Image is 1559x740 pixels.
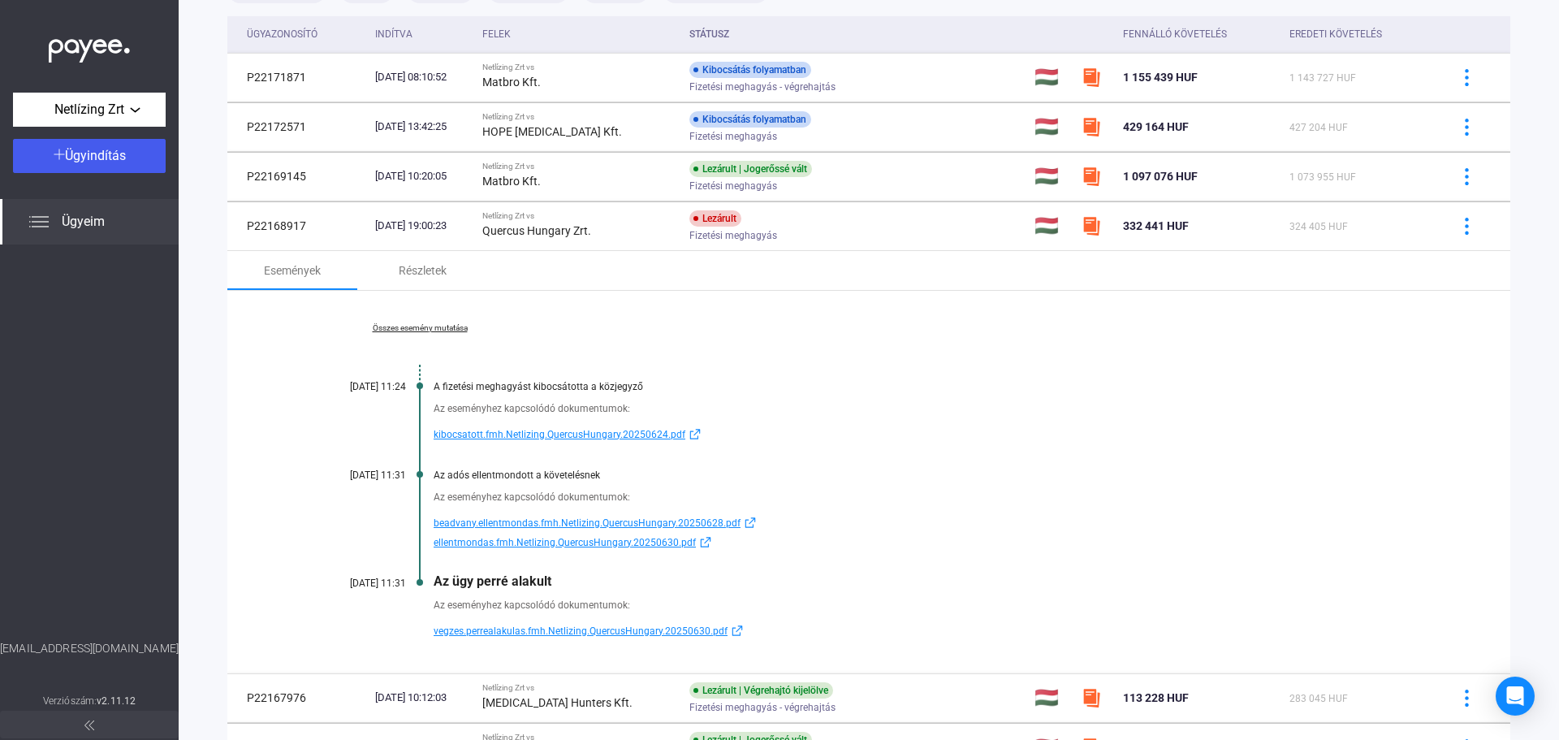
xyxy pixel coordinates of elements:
div: Ügyazonosító [247,24,317,44]
div: Felek [482,24,511,44]
div: [DATE] 19:00:23 [375,218,469,234]
span: Fizetési meghagyás - végrehajtás [689,698,836,717]
span: 113 228 HUF [1123,691,1189,704]
div: [DATE] 10:12:03 [375,690,469,706]
div: Az adós ellentmondott a követelésnek [434,470,1429,481]
td: 🇭🇺 [1028,673,1075,722]
td: 🇭🇺 [1028,152,1075,201]
td: P22167976 [227,673,369,722]
span: 1 073 955 HUF [1289,171,1356,183]
span: 427 204 HUF [1289,122,1348,133]
span: Fizetési meghagyás [689,176,777,196]
td: 🇭🇺 [1028,53,1075,102]
div: Az ügy perré alakult [434,573,1429,589]
div: Részletek [399,261,447,280]
img: more-blue [1458,690,1475,707]
div: Az eseményhez kapcsolódó dokumentumok: [434,489,1429,505]
img: plus-white.svg [54,149,65,160]
button: more-blue [1449,209,1483,243]
div: Netlízing Zrt vs [482,211,676,221]
img: szamlazzhu-mini [1082,167,1101,186]
div: Ügyazonosító [247,24,362,44]
div: Indítva [375,24,469,44]
span: 332 441 HUF [1123,219,1189,232]
img: more-blue [1458,119,1475,136]
div: Lezárult [689,210,741,227]
button: more-blue [1449,681,1483,715]
div: Netlízing Zrt vs [482,683,676,693]
div: [DATE] 11:24 [309,381,406,392]
button: Ügyindítás [13,139,166,173]
div: A fizetési meghagyást kibocsátotta a közjegyző [434,381,1429,392]
strong: HOPE [MEDICAL_DATA] Kft. [482,125,622,138]
td: P22168917 [227,201,369,250]
img: more-blue [1458,218,1475,235]
button: Netlízing Zrt [13,93,166,127]
img: arrow-double-left-grey.svg [84,721,94,730]
span: 324 405 HUF [1289,221,1348,232]
img: more-blue [1458,168,1475,185]
td: 🇭🇺 [1028,102,1075,151]
strong: Quercus Hungary Zrt. [482,224,591,237]
span: kibocsatott.fmh.Netlizing.QuercusHungary.20250624.pdf [434,425,685,444]
span: Ügyindítás [65,148,126,163]
td: P22171871 [227,53,369,102]
div: Fennálló követelés [1123,24,1277,44]
img: external-link-blue [741,517,760,529]
span: Netlízing Zrt [54,100,124,119]
span: Ügyeim [62,212,105,232]
img: szamlazzhu-mini [1082,117,1101,136]
img: more-blue [1458,69,1475,86]
img: szamlazzhu-mini [1082,67,1101,87]
div: Az eseményhez kapcsolódó dokumentumok: [434,597,1429,613]
div: Open Intercom Messenger [1496,677,1535,716]
div: Netlízing Zrt vs [482,112,676,122]
strong: Matbro Kft. [482,76,541,89]
th: Státusz [683,16,1028,53]
span: 1 143 727 HUF [1289,72,1356,84]
a: Összes esemény mutatása [309,323,531,333]
div: Netlízing Zrt vs [482,63,676,72]
span: Fizetési meghagyás - végrehajtás [689,77,836,97]
a: ellentmondas.fmh.Netlizing.QuercusHungary.20250630.pdfexternal-link-blue [434,533,1429,552]
td: P22172571 [227,102,369,151]
span: 1 097 076 HUF [1123,170,1198,183]
img: list.svg [29,212,49,232]
div: Eredeti követelés [1289,24,1382,44]
span: Fizetési meghagyás [689,127,777,146]
button: more-blue [1449,159,1483,193]
button: more-blue [1449,60,1483,94]
div: Események [264,261,321,280]
img: szamlazzhu-mini [1082,688,1101,708]
div: [DATE] 11:31 [309,578,406,589]
strong: Matbro Kft. [482,175,541,188]
div: [DATE] 10:20:05 [375,168,469,184]
span: 429 164 HUF [1123,120,1189,133]
span: vegzes.perrealakulas.fmh.Netlizing.QuercusHungary.20250630.pdf [434,621,728,641]
img: external-link-blue [696,536,715,548]
div: Felek [482,24,676,44]
div: Az eseményhez kapcsolódó dokumentumok: [434,400,1429,417]
div: [DATE] 08:10:52 [375,69,469,85]
div: Eredeti követelés [1289,24,1429,44]
div: Lezárult | Végrehajtó kijelölve [689,682,833,699]
div: Netlízing Zrt vs [482,162,676,171]
div: Indítva [375,24,412,44]
img: external-link-blue [728,625,747,637]
div: Kibocsátás folyamatban [689,62,811,78]
a: kibocsatott.fmh.Netlizing.QuercusHungary.20250624.pdfexternal-link-blue [434,425,1429,444]
button: more-blue [1449,110,1483,144]
span: 283 045 HUF [1289,693,1348,704]
div: [DATE] 11:31 [309,470,406,481]
div: Lezárult | Jogerőssé vált [689,161,812,177]
img: external-link-blue [685,428,705,440]
span: Fizetési meghagyás [689,226,777,245]
span: 1 155 439 HUF [1123,71,1198,84]
img: szamlazzhu-mini [1082,216,1101,236]
div: Kibocsátás folyamatban [689,111,811,128]
a: vegzes.perrealakulas.fmh.Netlizing.QuercusHungary.20250630.pdfexternal-link-blue [434,621,1429,641]
strong: [MEDICAL_DATA] Hunters Kft. [482,696,633,709]
a: beadvany.ellentmondas.fmh.Netlizing.QuercusHungary.20250628.pdfexternal-link-blue [434,513,1429,533]
span: ellentmondas.fmh.Netlizing.QuercusHungary.20250630.pdf [434,533,696,552]
td: 🇭🇺 [1028,201,1075,250]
